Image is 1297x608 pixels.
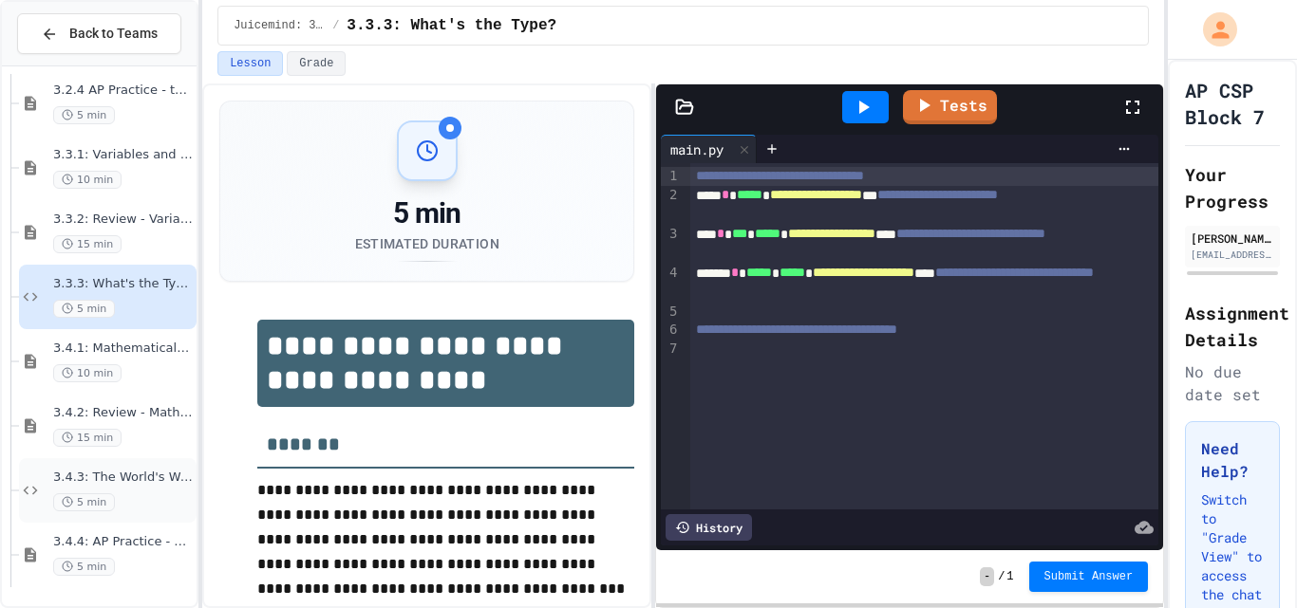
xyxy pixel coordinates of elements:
[287,51,346,76] button: Grade
[17,13,181,54] button: Back to Teams
[53,235,122,253] span: 15 min
[53,364,122,382] span: 10 min
[661,186,680,225] div: 2
[666,514,752,541] div: History
[903,90,997,124] a: Tests
[1201,437,1264,483] h3: Need Help?
[53,276,193,292] span: 3.3.3: What's the Type?
[1006,569,1013,584] span: 1
[661,340,680,359] div: 7
[53,493,115,511] span: 5 min
[1044,569,1134,584] span: Submit Answer
[661,139,733,159] div: main.py
[661,303,680,322] div: 5
[53,470,193,486] span: 3.4.3: The World's Worst Farmers Market
[217,51,283,76] button: Lesson
[69,24,158,44] span: Back to Teams
[1029,562,1149,592] button: Submit Answer
[1185,360,1280,406] div: No due date set
[53,147,193,163] span: 3.3.1: Variables and Data Types
[53,558,115,576] span: 5 min
[53,106,115,124] span: 5 min
[1185,300,1280,353] h2: Assignment Details
[1191,248,1274,262] div: [EMAIL_ADDRESS][DOMAIN_NAME]
[998,569,1005,584] span: /
[53,341,193,357] span: 3.4.1: Mathematical Operators
[332,18,339,33] span: /
[347,14,556,37] span: 3.3.3: What's the Type?
[661,321,680,340] div: 6
[53,300,115,318] span: 5 min
[53,405,193,421] span: 3.4.2: Review - Mathematical Operators
[53,429,122,447] span: 15 min
[661,264,680,303] div: 4
[661,167,680,186] div: 1
[355,234,499,253] div: Estimated Duration
[661,135,757,163] div: main.py
[53,212,193,228] span: 3.3.2: Review - Variables and Data Types
[355,196,499,230] div: 5 min
[53,83,193,99] span: 3.2.4 AP Practice - the DISPLAY Procedure
[53,171,122,189] span: 10 min
[1183,8,1242,51] div: My Account
[53,534,193,550] span: 3.4.4: AP Practice - Arithmetic Operators
[234,18,325,33] span: Juicemind: 3.1.1-3.4.4
[980,567,994,586] span: -
[1191,230,1274,247] div: [PERSON_NAME]
[1185,77,1280,130] h1: AP CSP Block 7
[1185,161,1280,214] h2: Your Progress
[661,225,680,264] div: 3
